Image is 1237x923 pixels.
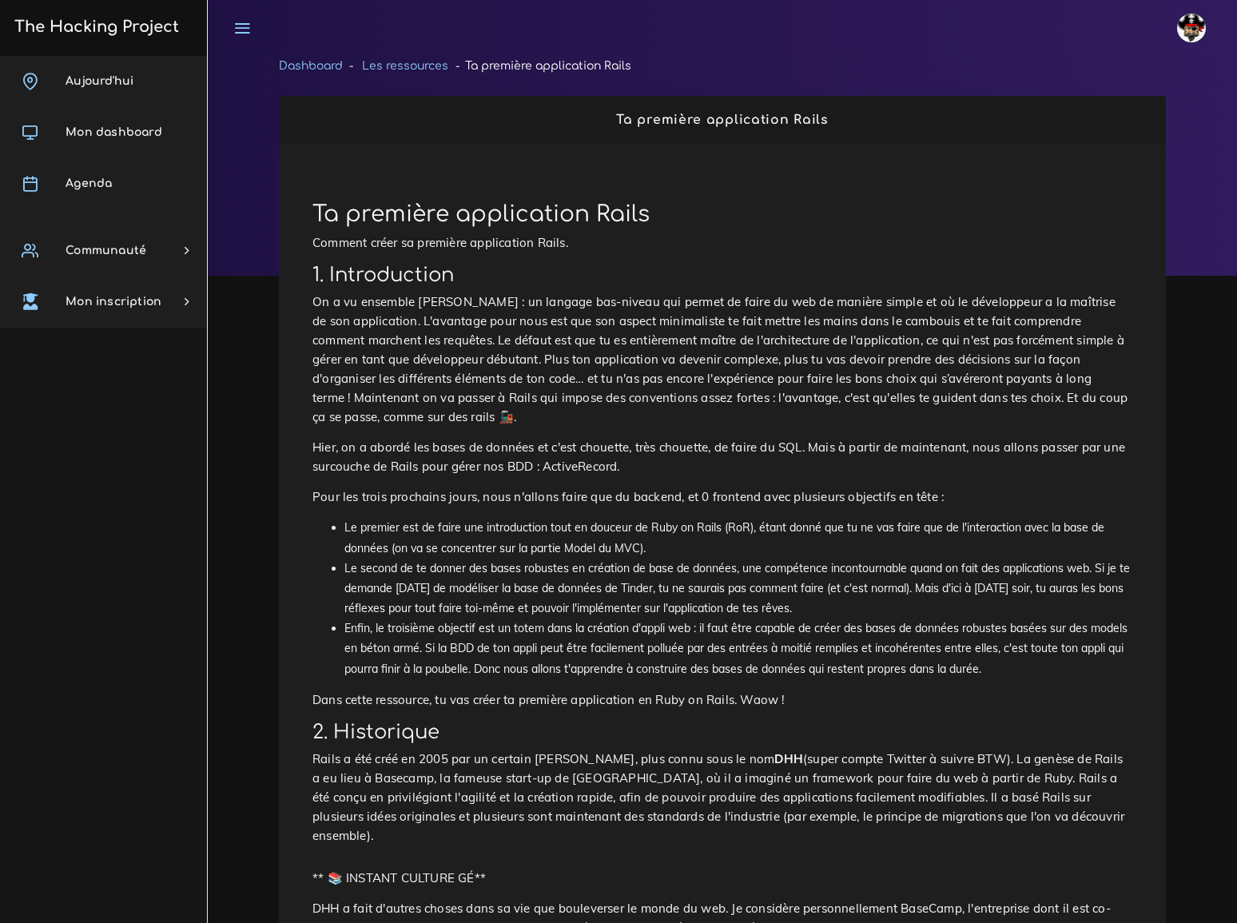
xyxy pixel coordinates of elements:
[312,233,1132,253] p: Comment créer sa première application Rails.
[296,113,1149,128] h2: Ta première application Rails
[1177,14,1206,42] img: avatar
[66,296,161,308] span: Mon inscription
[66,126,162,138] span: Mon dashboard
[312,438,1132,476] p: Hier, on a abordé les bases de données et c'est chouette, très chouette, de faire du SQL. Mais à ...
[344,619,1132,679] li: Enfin, le troisième objectif est un totem dans la création d'appli web : il faut être capable de ...
[312,690,1132,710] p: Dans cette ressource, tu vas créer ta première application en Ruby on Rails. Waow !
[344,518,1132,558] li: Le premier est de faire une introduction tout en douceur de Ruby on Rails (RoR), étant donné que ...
[312,721,1132,744] h2: 2. Historique
[66,245,146,257] span: Communauté
[66,177,112,189] span: Agenda
[279,60,343,72] a: Dashboard
[362,60,448,72] a: Les ressources
[344,559,1132,619] li: Le second de te donner des bases robustes en création de base de données, une compétence incontou...
[312,264,1132,287] h2: 1. Introduction
[312,869,1132,888] p: ** 📚 INSTANT CULTURE GÉ**
[312,292,1132,427] p: On a vu ensemble [PERSON_NAME] : un langage bas-niveau qui permet de faire du web de manière simp...
[312,201,1132,229] h1: Ta première application Rails
[312,487,1132,507] p: Pour les trois prochains jours, nous n'allons faire que du backend, et 0 frontend avec plusieurs ...
[774,751,803,766] strong: DHH
[66,75,133,87] span: Aujourd'hui
[312,750,1132,845] p: Rails a été créé en 2005 par un certain [PERSON_NAME], plus connu sous le nom (super compte Twitt...
[10,18,179,36] h3: The Hacking Project
[448,56,630,76] li: Ta première application Rails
